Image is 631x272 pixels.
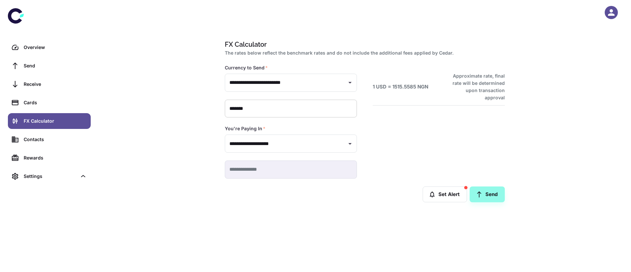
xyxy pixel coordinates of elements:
[24,117,87,125] div: FX Calculator
[24,44,87,51] div: Overview
[8,150,91,166] a: Rewards
[225,39,502,49] h1: FX Calculator
[445,72,505,101] h6: Approximate rate, final rate will be determined upon transaction approval
[470,186,505,202] a: Send
[24,136,87,143] div: Contacts
[24,154,87,161] div: Rewards
[8,168,91,184] div: Settings
[24,173,77,180] div: Settings
[8,58,91,74] a: Send
[345,139,355,148] button: Open
[423,186,467,202] button: Set Alert
[225,125,266,132] label: You're Paying In
[225,64,268,71] label: Currency to Send
[24,81,87,88] div: Receive
[8,113,91,129] a: FX Calculator
[373,83,428,91] h6: 1 USD = 1515.5585 NGN
[8,39,91,55] a: Overview
[345,78,355,87] button: Open
[8,95,91,111] a: Cards
[8,76,91,92] a: Receive
[24,62,87,69] div: Send
[24,99,87,106] div: Cards
[8,132,91,147] a: Contacts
